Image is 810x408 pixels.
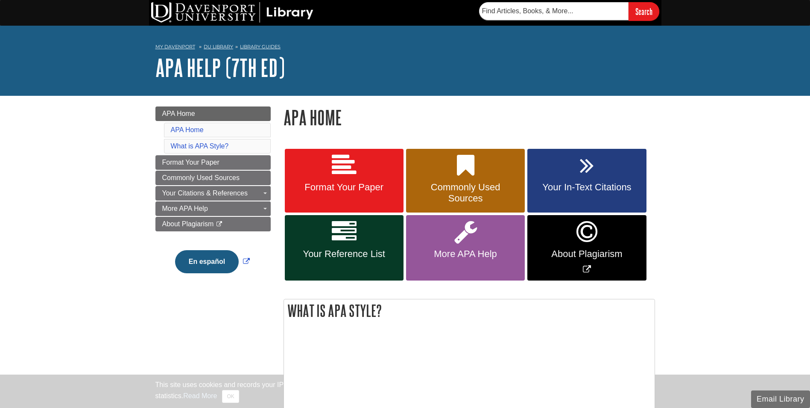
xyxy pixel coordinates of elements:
span: Format Your Paper [291,182,397,193]
a: APA Home [155,106,271,121]
span: More APA Help [162,205,208,212]
a: APA Help (7th Ed) [155,54,285,81]
span: APA Home [162,110,195,117]
a: What is APA Style? [171,142,229,150]
form: Searches DU Library's articles, books, and more [479,2,659,21]
a: Your In-Text Citations [527,149,646,213]
span: Commonly Used Sources [412,182,518,204]
h1: APA Home [284,106,655,128]
span: More APA Help [412,248,518,260]
span: Your In-Text Citations [534,182,640,193]
a: Format Your Paper [285,149,404,213]
a: Read More [183,392,217,399]
span: Your Reference List [291,248,397,260]
span: Your Citations & References [162,189,248,197]
nav: breadcrumb [155,41,655,55]
a: Your Reference List [285,215,404,281]
a: Link opens in new window [173,258,252,265]
span: Format Your Paper [162,159,219,166]
input: Search [629,2,659,21]
img: DU Library [151,2,313,23]
a: Link opens in new window [527,215,646,281]
a: Format Your Paper [155,155,271,170]
button: Close [222,390,239,403]
a: More APA Help [155,201,271,216]
div: Guide Page Menu [155,106,271,288]
div: This site uses cookies and records your IP address for usage statistics. Additionally, we use Goo... [155,380,655,403]
a: APA Home [171,126,204,133]
a: About Plagiarism [155,217,271,231]
a: My Davenport [155,43,195,50]
button: Email Library [751,390,810,408]
input: Find Articles, Books, & More... [479,2,629,20]
button: En español [175,250,239,273]
a: DU Library [204,44,233,50]
i: This link opens in a new window [216,222,223,227]
a: Commonly Used Sources [155,171,271,185]
a: More APA Help [406,215,525,281]
h2: What is APA Style? [284,299,655,322]
span: About Plagiarism [162,220,214,228]
span: Commonly Used Sources [162,174,240,181]
a: Library Guides [240,44,281,50]
a: Your Citations & References [155,186,271,201]
span: About Plagiarism [534,248,640,260]
a: Commonly Used Sources [406,149,525,213]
